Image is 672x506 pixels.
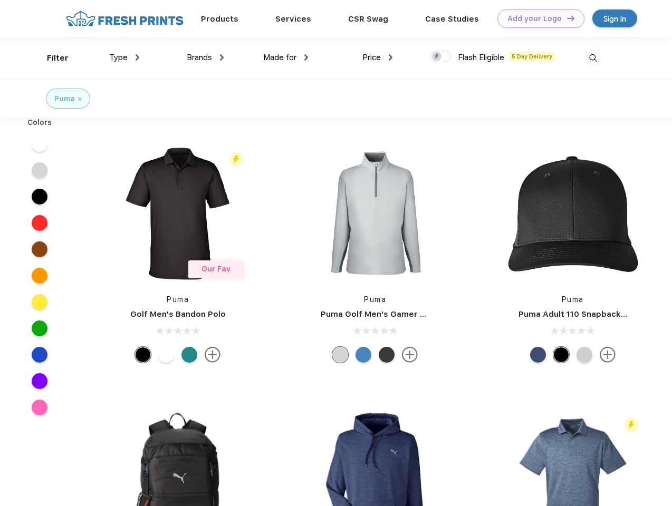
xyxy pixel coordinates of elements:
[205,347,220,363] img: more.svg
[362,53,381,62] span: Price
[136,54,139,61] img: dropdown.png
[167,295,189,304] a: Puma
[624,418,638,432] img: flash_active_toggle.svg
[458,53,504,62] span: Flash Eligible
[109,53,128,62] span: Type
[275,14,311,24] a: Services
[379,347,395,363] div: Puma Black
[364,295,386,304] a: Puma
[592,9,637,27] a: Sign in
[562,295,584,304] a: Puma
[158,347,174,363] div: Bright White
[135,347,151,363] div: Puma Black
[201,265,231,273] span: Our Fav
[584,50,602,67] img: desktop_search.svg
[108,143,248,284] img: func=resize&h=266
[332,347,348,363] div: High Rise
[181,347,197,363] div: Green Lagoon
[187,53,212,62] span: Brands
[229,152,243,167] img: flash_active_toggle.svg
[63,9,187,28] img: fo%20logo%202.webp
[530,347,546,363] div: Peacoat Qut Shd
[577,347,592,363] div: Quarry Brt Whit
[389,54,392,61] img: dropdown.png
[603,13,626,25] div: Sign in
[47,52,69,64] div: Filter
[508,52,555,61] span: 5 Day Delivery
[78,98,82,101] img: filter_cancel.svg
[507,14,562,23] div: Add your Logo
[305,143,445,284] img: func=resize&h=266
[130,309,226,319] a: Golf Men's Bandon Polo
[20,117,60,128] div: Colors
[402,347,418,363] img: more.svg
[348,14,388,24] a: CSR Swag
[567,15,574,21] img: DT
[321,309,487,319] a: Puma Golf Men's Gamer Golf Quarter-Zip
[263,53,296,62] span: Made for
[220,54,224,61] img: dropdown.png
[356,347,371,363] div: Bright Cobalt
[503,143,643,284] img: func=resize&h=266
[600,347,616,363] img: more.svg
[553,347,569,363] div: Pma Blk Pma Blk
[304,54,308,61] img: dropdown.png
[54,93,75,104] div: Puma
[201,14,238,24] a: Products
